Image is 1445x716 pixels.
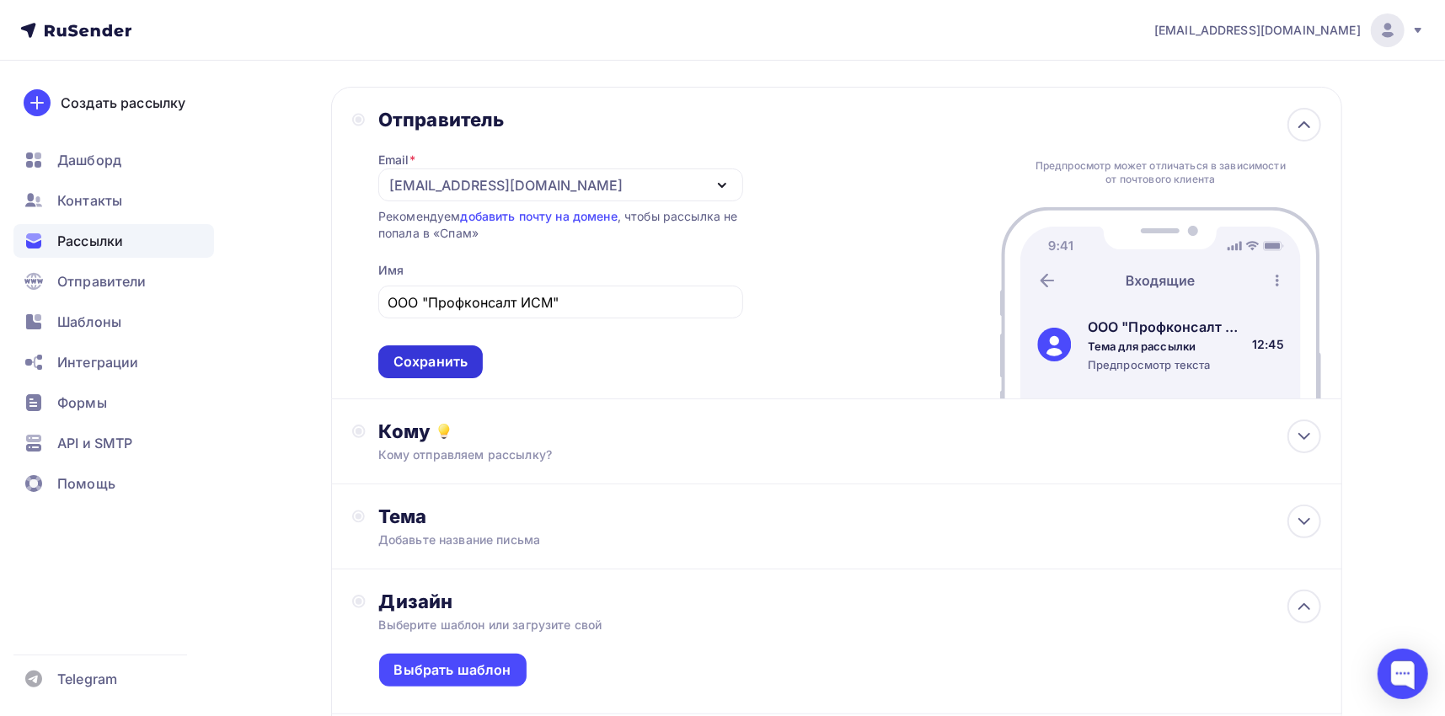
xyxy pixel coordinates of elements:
[394,660,511,680] div: Выбрать шаблон
[57,271,147,291] span: Отправители
[379,590,1321,613] div: Дизайн
[13,305,214,339] a: Шаблоны
[378,532,678,548] div: Добавьте название письма
[57,352,138,372] span: Интеграции
[1252,336,1284,353] div: 12:45
[57,231,123,251] span: Рассылки
[378,505,711,528] div: Тема
[57,393,107,413] span: Формы
[13,184,214,217] a: Контакты
[389,175,623,195] div: [EMAIL_ADDRESS][DOMAIN_NAME]
[13,143,214,177] a: Дашборд
[13,264,214,298] a: Отправители
[1088,357,1246,372] div: Предпросмотр текста
[378,152,415,168] div: Email
[1088,317,1246,337] div: ООО "Профконсалт ИСМ"
[379,617,1228,633] div: Выберите шаблон или загрузите свой
[57,190,122,211] span: Контакты
[378,208,743,242] div: Рекомендуем , чтобы рассылка не попала в «Спам»
[1031,159,1291,186] div: Предпросмотр может отличаться в зависимости от почтового клиента
[393,352,468,371] div: Сохранить
[57,312,121,332] span: Шаблоны
[13,224,214,258] a: Рассылки
[378,262,404,279] div: Имя
[1154,22,1361,39] span: [EMAIL_ADDRESS][DOMAIN_NAME]
[57,150,121,170] span: Дашборд
[378,108,743,131] div: Отправитель
[379,419,1321,443] div: Кому
[57,669,117,689] span: Telegram
[57,433,132,453] span: API и SMTP
[13,386,214,419] a: Формы
[379,446,1228,463] div: Кому отправляем рассылку?
[1088,339,1246,354] div: Тема для рассылки
[57,473,115,494] span: Помощь
[61,93,185,113] div: Создать рассылку
[460,209,617,223] a: добавить почту на домене
[378,168,743,201] button: [EMAIL_ADDRESS][DOMAIN_NAME]
[1154,13,1425,47] a: [EMAIL_ADDRESS][DOMAIN_NAME]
